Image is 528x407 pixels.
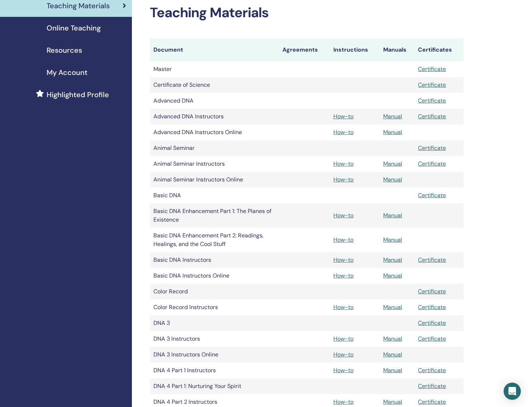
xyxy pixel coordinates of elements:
a: Manual [383,113,402,120]
td: Basic DNA Enhancement Part 1: The Planes of Existence [150,203,279,228]
td: DNA 4 Part 1 Instructors [150,363,279,378]
a: Manual [383,236,402,243]
span: Highlighted Profile [47,89,109,100]
a: Manual [383,256,402,264]
a: Manual [383,128,402,136]
td: Animal Seminar [150,140,279,156]
td: Color Record [150,284,279,299]
a: Manual [383,160,402,167]
td: Basic DNA Enhancement Part 2: Readings, Healings, and the Cool Stuff [150,228,279,252]
a: Manual [383,366,402,374]
a: Manual [383,176,402,183]
td: Animal Seminar Instructors Online [150,172,279,188]
a: How-to [333,113,353,120]
a: Certificate [418,113,446,120]
a: Manual [383,272,402,279]
td: DNA 3 [150,315,279,331]
td: DNA 3 Instructors Online [150,347,279,363]
a: How-to [333,256,353,264]
a: Certificate [418,366,446,374]
a: Manual [383,351,402,358]
td: Basic DNA Instructors [150,252,279,268]
a: Certificate [418,65,446,73]
th: Document [150,38,279,61]
a: How-to [333,160,353,167]
td: Basic DNA Instructors Online [150,268,279,284]
th: Instructions [330,38,380,61]
a: How-to [333,176,353,183]
a: How-to [333,398,353,406]
a: Manual [383,335,402,342]
a: Certificate [418,398,446,406]
td: Certificate of Science [150,77,279,93]
div: Open Intercom Messenger [504,383,521,400]
a: How-to [333,335,353,342]
td: Animal Seminar Instructors [150,156,279,172]
a: How-to [333,212,353,219]
a: How-to [333,236,353,243]
a: How-to [333,366,353,374]
a: Certificate [418,256,446,264]
td: Master [150,61,279,77]
a: Manual [383,212,402,219]
td: Advanced DNA [150,93,279,109]
a: Certificate [418,288,446,295]
th: Certificates [414,38,463,61]
a: Certificate [418,97,446,104]
a: How-to [333,351,353,358]
a: Certificate [418,335,446,342]
td: DNA 4 Part 1: Nurturing Your Spirit [150,378,279,394]
span: Resources [47,45,82,56]
span: Online Teaching [47,23,101,33]
a: How-to [333,303,353,311]
td: Color Record Instructors [150,299,279,315]
a: Certificate [418,81,446,89]
td: Advanced DNA Instructors Online [150,124,279,140]
span: My Account [47,67,87,78]
a: Certificate [418,319,446,327]
td: Advanced DNA Instructors [150,109,279,124]
a: Certificate [418,303,446,311]
a: Certificate [418,382,446,390]
td: Basic DNA [150,188,279,203]
td: DNA 3 Instructors [150,331,279,347]
a: Manual [383,398,402,406]
a: Certificate [418,160,446,167]
a: Certificate [418,144,446,152]
a: How-to [333,272,353,279]
th: Manuals [380,38,414,61]
a: How-to [333,128,353,136]
h2: Teaching Materials [150,5,463,21]
th: Agreements [279,38,330,61]
a: Manual [383,303,402,311]
span: Teaching Materials [47,0,110,11]
a: Certificate [418,191,446,199]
